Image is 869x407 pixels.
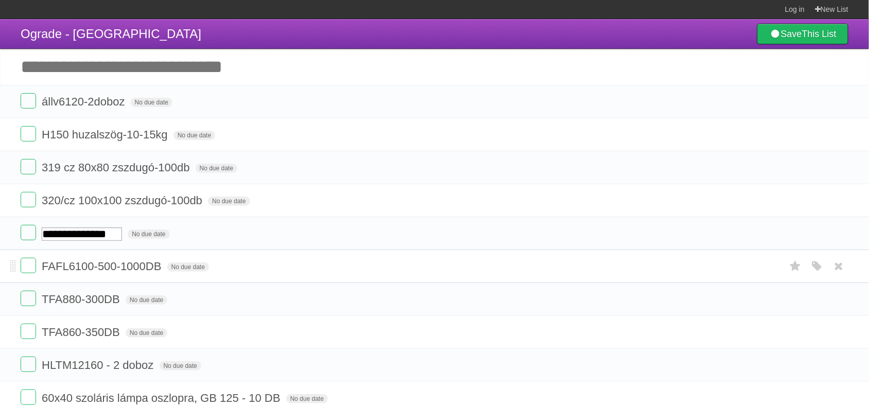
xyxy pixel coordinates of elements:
[126,295,167,305] span: No due date
[21,291,36,306] label: Done
[802,29,837,39] b: This List
[160,361,201,370] span: No due date
[128,229,169,239] span: No due date
[757,24,848,44] a: SaveThis List
[21,225,36,240] label: Done
[42,161,192,174] span: 319 cz 80x80 zszdugó-100db
[173,131,215,140] span: No due date
[21,357,36,372] label: Done
[42,293,123,306] span: TFA880-300DB
[42,392,283,404] span: 60x40 szoláris lámpa oszlopra, GB 125 - 10 DB
[167,262,209,272] span: No due date
[286,394,328,403] span: No due date
[42,359,156,371] span: HLTM12160 - 2 doboz
[42,260,164,273] span: FAFL6100-500-1000DB
[21,258,36,273] label: Done
[42,326,123,339] span: TFA860-350DB
[196,164,237,173] span: No due date
[21,324,36,339] label: Done
[786,258,805,275] label: Star task
[21,390,36,405] label: Done
[21,93,36,109] label: Done
[42,194,205,207] span: 320/cz 100x100 zszdugó-100db
[208,197,250,206] span: No due date
[21,126,36,141] label: Done
[21,27,201,41] span: Ograde - [GEOGRAPHIC_DATA]
[21,192,36,207] label: Done
[126,328,167,338] span: No due date
[42,95,127,108] span: állv6120-2doboz
[42,128,170,141] span: H150 huzalszög-10-15kg
[21,159,36,174] label: Done
[131,98,172,107] span: No due date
